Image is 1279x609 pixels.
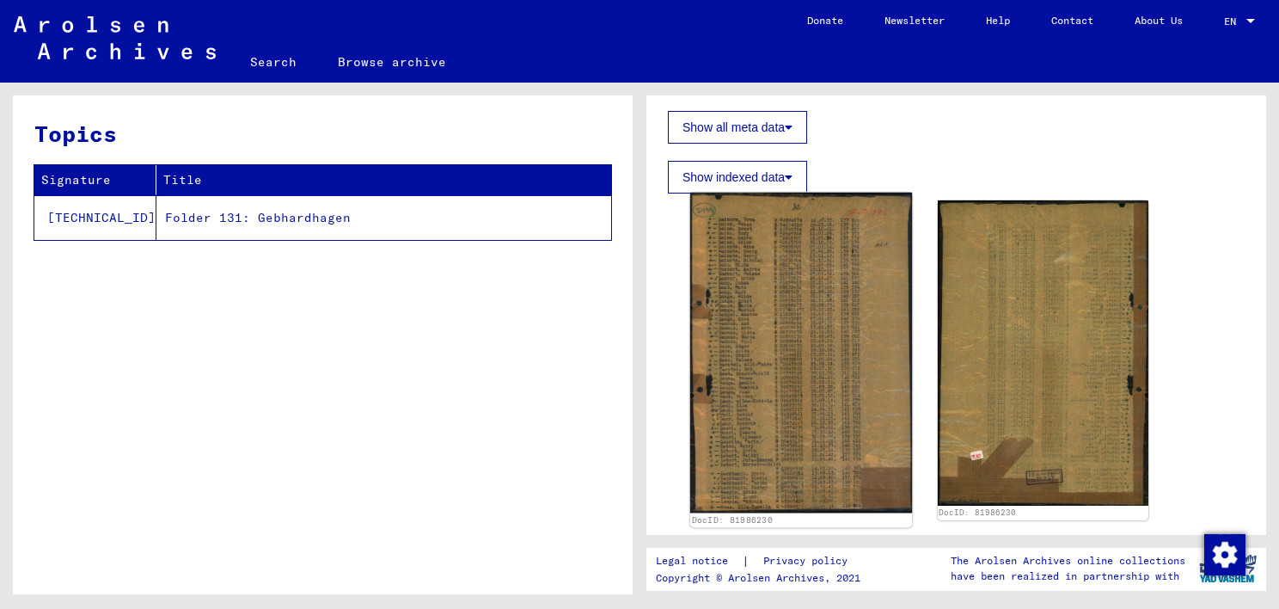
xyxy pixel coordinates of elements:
[692,515,774,526] a: DocID: 81986230
[668,161,807,194] button: Show indexed data
[34,165,156,195] th: Signature
[156,195,611,240] td: Folder 131: Gebhardhagen
[1204,534,1245,575] img: Change consent
[34,195,156,240] td: [TECHNICAL_ID]
[656,552,868,570] div: |
[229,41,317,83] a: Search
[656,570,868,586] p: Copyright © Arolsen Archives, 2021
[951,569,1185,584] p: have been realized in partnership with
[1203,533,1245,575] div: Change consent
[317,41,467,83] a: Browse archive
[690,193,912,513] img: 001.jpg
[34,117,610,151] h3: Topics
[938,200,1149,506] img: 002.jpg
[656,552,742,570] a: Legal notice
[1224,15,1243,28] span: EN
[1196,547,1260,590] img: yv_logo.png
[156,165,611,195] th: Title
[668,111,807,144] button: Show all meta data
[951,553,1185,569] p: The Arolsen Archives online collections
[939,507,1016,517] a: DocID: 81986230
[14,16,216,59] img: Arolsen_neg.svg
[750,552,868,570] a: Privacy policy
